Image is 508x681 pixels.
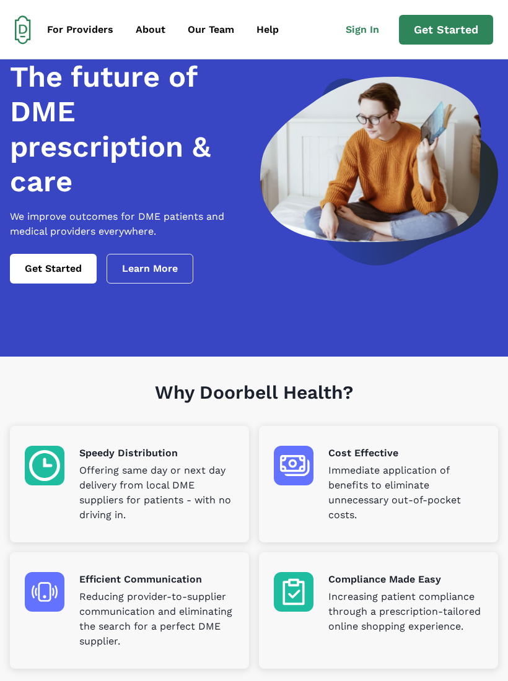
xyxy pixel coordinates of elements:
[25,572,64,612] img: Efficient Communication icon
[10,254,97,284] a: Get Started
[10,381,498,426] h1: Why Doorbell Health?
[136,22,165,37] div: About
[399,15,493,45] a: Get Started
[274,446,313,485] img: Cost Effective icon
[47,22,113,37] div: For Providers
[336,17,399,42] a: Sign In
[126,17,175,42] a: About
[79,446,234,461] p: Speedy Distribution
[260,77,498,266] img: a woman looking at a computer
[328,572,483,587] p: Compliance Made Easy
[79,589,234,649] p: Reducing provider-to-supplier communication and eliminating the search for a perfect DME supplier.
[79,463,234,523] p: Offering same day or next day delivery from local DME suppliers for patients - with no driving in.
[10,209,248,239] p: We improve outcomes for DME patients and medical providers everywhere.
[256,22,279,37] div: Help
[188,22,234,37] div: Our Team
[10,59,248,199] h1: The future of DME prescription & care
[107,254,193,284] a: Learn More
[247,17,289,42] a: Help
[79,572,234,587] p: Efficient Communication
[328,463,483,523] p: Immediate application of benefits to eliminate unnecessary out-of-pocket costs.
[178,17,244,42] a: Our Team
[37,17,123,42] a: For Providers
[328,589,483,634] p: Increasing patient compliance through a prescription-tailored online shopping experience.
[274,572,313,612] img: Compliance Made Easy icon
[328,446,483,461] p: Cost Effective
[25,446,64,485] img: Speedy Distribution icon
